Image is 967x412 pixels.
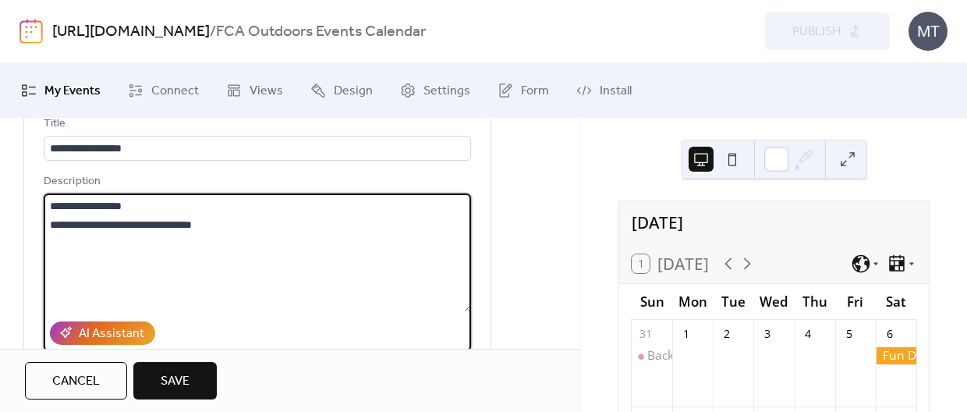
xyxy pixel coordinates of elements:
span: Form [521,82,549,101]
div: Sat [876,284,916,319]
div: AI Assistant [79,325,144,343]
div: 4 [800,325,816,341]
button: Save [133,362,217,400]
div: Wed [753,284,794,319]
a: Views [214,69,295,112]
span: Settings [423,82,470,101]
button: AI Assistant [50,321,155,345]
span: My Events [44,82,101,101]
b: FCA Outdoors Events Calendar [216,17,426,47]
div: Title [44,115,468,133]
span: Cancel [52,372,100,391]
div: Thu [795,284,835,319]
div: Mon [672,284,713,319]
div: Backyard BBQ [632,347,672,364]
b: / [210,17,216,47]
span: Save [161,372,190,391]
div: Sun [632,284,672,319]
div: Description [44,172,468,191]
a: My Events [9,69,112,112]
div: 31 [638,325,654,341]
div: Tue [713,284,753,319]
a: Settings [388,69,482,112]
a: Form [486,69,561,112]
div: 5 [841,325,857,341]
div: Fun Day Gun Day [876,347,916,364]
div: MT [909,12,948,51]
span: Connect [151,82,199,101]
div: [DATE] [619,201,929,244]
div: Fri [835,284,876,319]
a: Connect [116,69,211,112]
img: logo [19,19,43,44]
span: Views [250,82,283,101]
a: [URL][DOMAIN_NAME] [52,17,210,47]
button: Cancel [25,362,127,400]
div: Backyard BBQ [647,347,728,364]
div: 3 [760,325,775,341]
div: 2 [719,325,735,341]
a: Design [299,69,384,112]
div: 1 [678,325,694,341]
div: 6 [882,325,898,341]
a: Install [565,69,643,112]
span: Install [600,82,632,101]
span: Design [334,82,373,101]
